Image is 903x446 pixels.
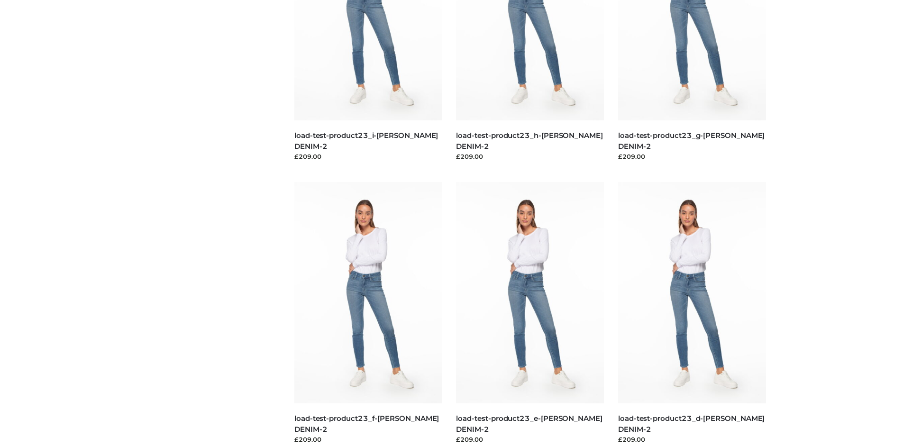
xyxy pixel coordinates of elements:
[618,152,766,161] div: £209.00
[456,152,604,161] div: £209.00
[294,435,442,444] div: £209.00
[456,414,602,434] a: load-test-product23_e-[PERSON_NAME] DENIM-2
[618,414,765,434] a: load-test-product23_d-[PERSON_NAME] DENIM-2
[294,131,438,151] a: load-test-product23_i-[PERSON_NAME] DENIM-2
[294,414,439,434] a: load-test-product23_f-[PERSON_NAME] DENIM-2
[456,435,604,444] div: £209.00
[456,131,602,151] a: load-test-product23_h-[PERSON_NAME] DENIM-2
[618,131,765,151] a: load-test-product23_g-[PERSON_NAME] DENIM-2
[294,152,442,161] div: £209.00
[618,435,766,444] div: £209.00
